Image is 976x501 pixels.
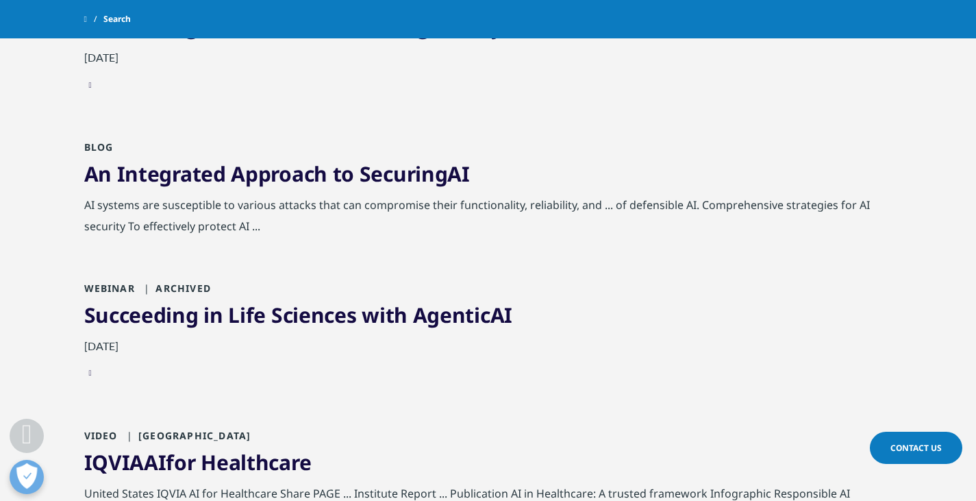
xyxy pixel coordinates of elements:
[144,448,166,476] span: AI
[84,160,470,188] a: An Integrated Approach to SecuringAI
[121,429,251,442] span: [GEOGRAPHIC_DATA]
[103,7,131,32] span: Search
[84,429,118,442] span: Video
[84,195,892,243] div: AI systems are susceptible to various attacks that can compromise their functionality, reliabilit...
[84,448,312,476] a: IQVIAAIfor Healthcare
[890,442,942,454] span: Contact Us
[84,336,892,363] div: [DATE]
[84,140,114,154] span: Blog
[490,301,512,329] span: AI
[84,301,512,329] a: Succeeding in Life Sciences with AgenticAI
[84,282,135,295] span: Webinar
[84,47,892,75] div: [DATE]
[870,432,962,464] a: Contact Us
[138,282,211,295] span: Archived
[447,160,469,188] span: AI
[10,460,44,494] button: 打开偏好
